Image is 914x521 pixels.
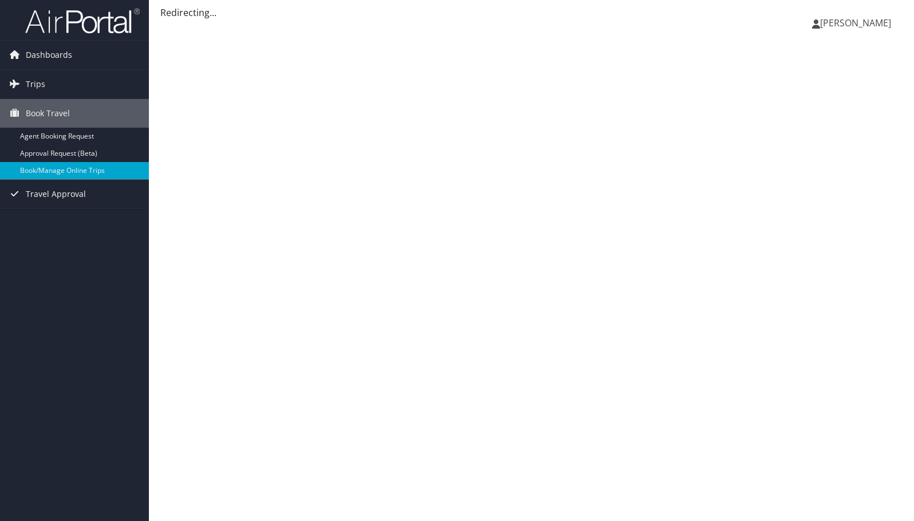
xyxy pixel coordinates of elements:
span: Trips [26,70,45,98]
a: [PERSON_NAME] [812,6,903,40]
span: [PERSON_NAME] [820,17,891,29]
span: Dashboards [26,41,72,69]
span: Travel Approval [26,180,86,208]
div: Redirecting... [160,6,903,19]
span: Book Travel [26,99,70,128]
img: airportal-logo.png [25,7,140,34]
